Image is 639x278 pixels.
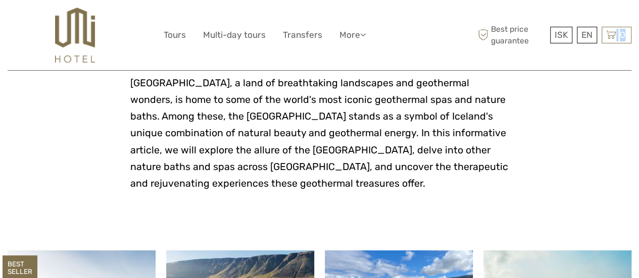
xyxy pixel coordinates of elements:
img: 526-1e775aa5-7374-4589-9d7e-5793fb20bdfc_logo_big.jpg [55,8,95,63]
span: 0 [618,30,627,40]
a: Tours [164,28,186,42]
a: More [339,28,366,42]
button: Open LiveChat chat widget [116,16,128,28]
p: We're away right now. Please check back later! [14,18,114,26]
div: EN [577,27,597,43]
span: Best price guarantee [475,24,548,46]
a: Transfers [283,28,322,42]
span: ISK [555,30,568,40]
span: [GEOGRAPHIC_DATA], a land of breathtaking landscapes and geothermal wonders, is home to some of t... [130,77,508,189]
a: Multi-day tours [203,28,266,42]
